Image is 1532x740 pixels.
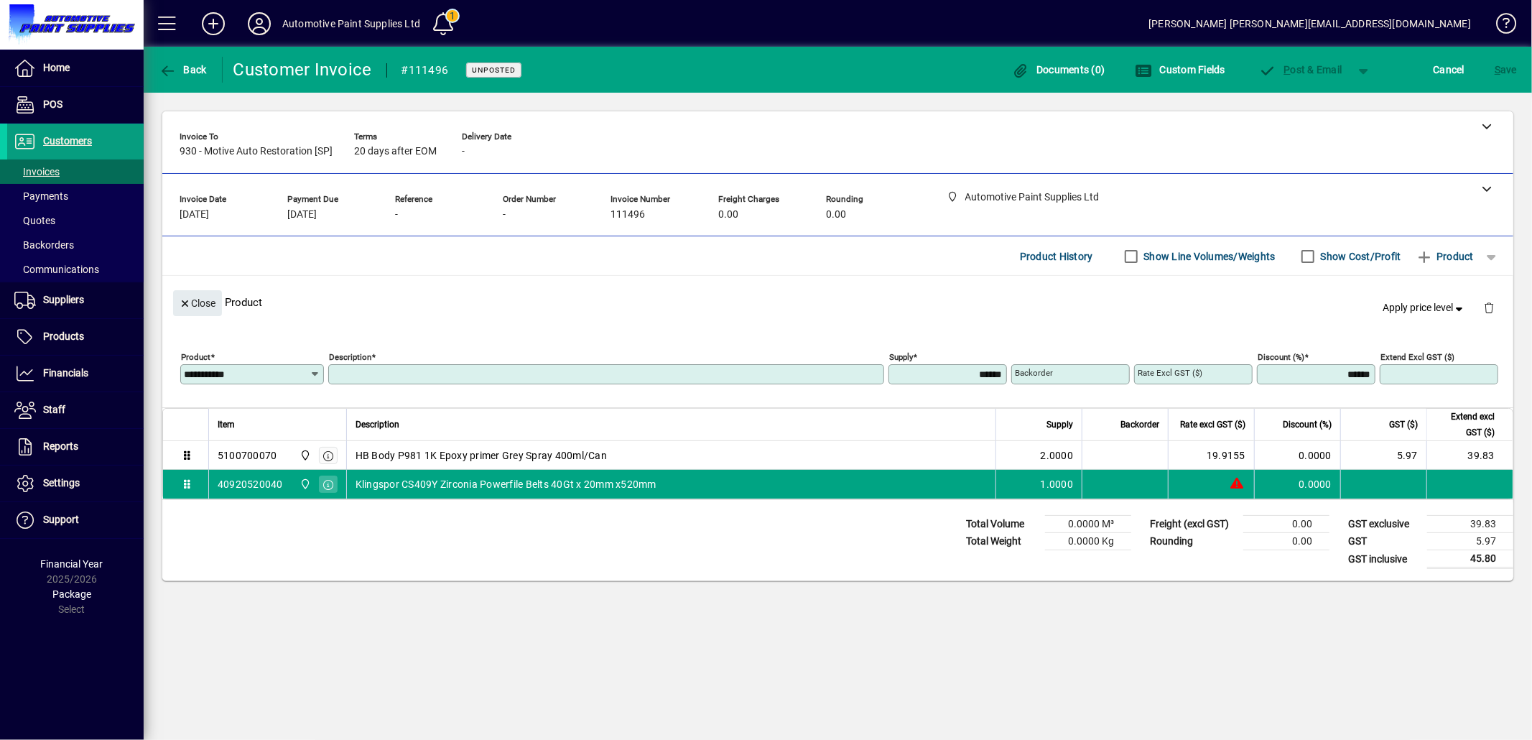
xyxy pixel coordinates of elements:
[7,159,144,184] a: Invoices
[1318,249,1401,264] label: Show Cost/Profit
[14,190,68,202] span: Payments
[1243,533,1329,550] td: 0.00
[43,62,70,73] span: Home
[43,367,88,379] span: Financials
[181,352,210,362] mat-label: Product
[1148,12,1471,35] div: [PERSON_NAME] [PERSON_NAME][EMAIL_ADDRESS][DOMAIN_NAME]
[190,11,236,37] button: Add
[1427,550,1513,568] td: 45.80
[14,166,60,177] span: Invoices
[236,11,282,37] button: Profile
[1138,368,1202,378] mat-label: Rate excl GST ($)
[296,448,312,463] span: Automotive Paint Supplies Ltd
[7,466,144,501] a: Settings
[233,58,372,81] div: Customer Invoice
[144,57,223,83] app-page-header-button: Back
[7,502,144,538] a: Support
[611,209,645,221] span: 111496
[7,319,144,355] a: Products
[1014,244,1099,269] button: Product History
[826,209,846,221] span: 0.00
[462,146,465,157] span: -
[7,356,144,392] a: Financials
[7,208,144,233] a: Quotes
[1046,417,1073,433] span: Supply
[1258,352,1304,362] mat-label: Discount (%)
[329,352,371,362] mat-label: Description
[1389,417,1418,433] span: GST ($)
[7,50,144,86] a: Home
[1434,58,1465,81] span: Cancel
[1135,64,1225,75] span: Custom Fields
[1041,448,1074,463] span: 2.0000
[718,209,738,221] span: 0.00
[1416,245,1474,268] span: Product
[162,276,1513,328] div: Product
[356,448,607,463] span: HB Body P981 1K Epoxy primer Grey Spray 400ml/Can
[179,292,216,315] span: Close
[1426,441,1513,470] td: 39.83
[14,264,99,275] span: Communications
[173,290,222,316] button: Close
[43,98,62,110] span: POS
[7,184,144,208] a: Payments
[1254,441,1340,470] td: 0.0000
[1380,352,1454,362] mat-label: Extend excl GST ($)
[1143,516,1243,533] td: Freight (excl GST)
[1180,417,1245,433] span: Rate excl GST ($)
[1383,300,1467,315] span: Apply price level
[401,59,449,82] div: #111496
[7,257,144,282] a: Communications
[1012,64,1105,75] span: Documents (0)
[1378,295,1472,321] button: Apply price level
[1008,57,1109,83] button: Documents (0)
[1472,290,1506,325] button: Delete
[43,404,65,415] span: Staff
[159,64,207,75] span: Back
[218,448,277,463] div: 5100700070
[1252,57,1350,83] button: Post & Email
[1340,441,1426,470] td: 5.97
[14,239,74,251] span: Backorders
[43,514,79,525] span: Support
[959,516,1045,533] td: Total Volume
[1045,533,1131,550] td: 0.0000 Kg
[1254,470,1340,499] td: 0.0000
[7,87,144,123] a: POS
[1041,477,1074,491] span: 1.0000
[7,429,144,465] a: Reports
[1283,417,1332,433] span: Discount (%)
[1427,533,1513,550] td: 5.97
[1495,58,1517,81] span: ave
[1341,516,1427,533] td: GST exclusive
[7,282,144,318] a: Suppliers
[1141,249,1276,264] label: Show Line Volumes/Weights
[503,209,506,221] span: -
[1143,533,1243,550] td: Rounding
[43,477,80,489] span: Settings
[287,209,317,221] span: [DATE]
[1284,64,1291,75] span: P
[1341,550,1427,568] td: GST inclusive
[7,233,144,257] a: Backorders
[7,392,144,428] a: Staff
[180,209,209,221] span: [DATE]
[282,12,420,35] div: Automotive Paint Supplies Ltd
[41,558,103,570] span: Financial Year
[170,296,226,309] app-page-header-button: Close
[959,533,1045,550] td: Total Weight
[354,146,437,157] span: 20 days after EOM
[1015,368,1053,378] mat-label: Backorder
[1472,301,1506,314] app-page-header-button: Delete
[43,330,84,342] span: Products
[1427,516,1513,533] td: 39.83
[43,135,92,147] span: Customers
[1131,57,1229,83] button: Custom Fields
[14,215,55,226] span: Quotes
[1485,3,1514,50] a: Knowledge Base
[155,57,210,83] button: Back
[1341,533,1427,550] td: GST
[52,588,91,600] span: Package
[356,477,656,491] span: Klingspor CS409Y Zirconia Powerfile Belts 40Gt x 20mm x520mm
[296,476,312,492] span: Automotive Paint Supplies Ltd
